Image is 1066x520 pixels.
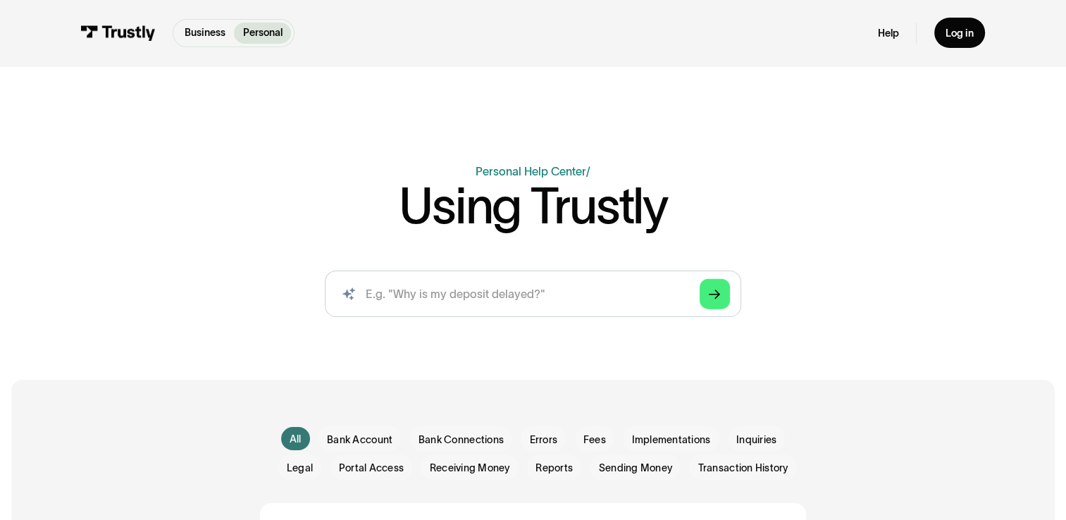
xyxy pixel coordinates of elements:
form: Email Form [260,426,805,480]
h1: Using Trustly [399,180,667,230]
form: Search [325,271,741,316]
a: Business [176,23,234,44]
a: All [281,427,310,450]
a: Log in [934,18,986,48]
p: Business [185,25,225,40]
p: Personal [243,25,283,40]
a: Help [878,27,899,40]
span: Bank Account [327,433,392,447]
span: Receiving Money [430,461,510,475]
div: All [290,432,302,446]
a: Personal Help Center [476,165,586,178]
input: search [325,271,741,316]
div: Log in [946,27,974,40]
span: Transaction History [698,461,788,475]
img: Trustly Logo [81,25,156,41]
span: Reports [535,461,573,475]
span: Portal Access [339,461,404,475]
span: Bank Connections [419,433,504,447]
span: Fees [583,433,606,447]
span: Errors [530,433,558,447]
span: Legal [287,461,313,475]
div: / [586,165,590,178]
a: Personal [234,23,290,44]
span: Inquiries [736,433,776,447]
span: Implementations [631,433,710,447]
span: Sending Money [599,461,672,475]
